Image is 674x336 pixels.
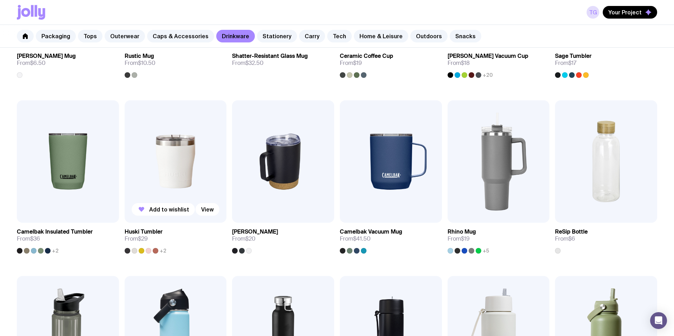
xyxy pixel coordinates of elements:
[555,235,575,242] span: From
[52,248,59,254] span: +2
[340,47,442,78] a: Ceramic Coffee CupFrom$19
[327,30,352,42] a: Tech
[232,235,256,242] span: From
[196,203,219,216] a: View
[30,235,40,242] span: $36
[650,312,667,329] div: Open Intercom Messenger
[568,59,576,67] span: $17
[17,53,76,60] h3: [PERSON_NAME] Mug
[354,30,408,42] a: Home & Leisure
[461,235,470,242] span: $19
[232,223,334,254] a: [PERSON_NAME]From$20
[17,235,40,242] span: From
[340,60,362,67] span: From
[149,206,189,213] span: Add to wishlist
[450,30,481,42] a: Snacks
[448,223,550,254] a: Rhino MugFrom$19+5
[410,30,448,42] a: Outdoors
[448,235,470,242] span: From
[555,53,592,60] h3: Sage Tumbler
[36,30,76,42] a: Packaging
[483,248,489,254] span: +5
[147,30,214,42] a: Caps & Accessories
[299,30,325,42] a: Carry
[608,9,642,16] span: Your Project
[245,235,256,242] span: $20
[340,53,393,60] h3: Ceramic Coffee Cup
[555,228,588,235] h3: ReSip Bottle
[340,228,402,235] h3: Camelbak Vacuum Mug
[17,228,93,235] h3: Camelbak Insulated Tumbler
[232,228,278,235] h3: [PERSON_NAME]
[232,53,308,60] h3: Shatter-Resistant Glass Mug
[232,60,264,67] span: From
[340,223,442,254] a: Camelbak Vacuum MugFrom$41.50
[216,30,255,42] a: Drinkware
[138,59,156,67] span: $10.50
[587,6,599,19] a: TG
[125,47,227,78] a: Rustic MugFrom$10.50
[555,60,576,67] span: From
[448,228,476,235] h3: Rhino Mug
[17,47,119,78] a: [PERSON_NAME] MugFrom$6.50
[125,235,148,242] span: From
[353,59,362,67] span: $19
[17,223,119,254] a: Camelbak Insulated TumblerFrom$36+2
[125,53,154,60] h3: Rustic Mug
[138,235,148,242] span: $29
[125,223,227,254] a: Huski TumblerFrom$29+2
[245,59,264,67] span: $32.50
[568,235,575,242] span: $6
[555,223,657,254] a: ReSip BottleFrom$6
[125,228,163,235] h3: Huski Tumbler
[448,60,470,67] span: From
[17,60,46,67] span: From
[353,235,371,242] span: $41.50
[555,47,657,78] a: Sage TumblerFrom$17
[461,59,470,67] span: $18
[125,60,156,67] span: From
[105,30,145,42] a: Outerwear
[257,30,297,42] a: Stationery
[232,47,334,72] a: Shatter-Resistant Glass MugFrom$32.50
[340,235,371,242] span: From
[483,72,493,78] span: +20
[132,203,195,216] button: Add to wishlist
[603,6,657,19] button: Your Project
[448,53,528,60] h3: [PERSON_NAME] Vacuum Cup
[30,59,46,67] span: $6.50
[448,47,550,78] a: [PERSON_NAME] Vacuum CupFrom$18+20
[78,30,103,42] a: Tops
[160,248,166,254] span: +2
